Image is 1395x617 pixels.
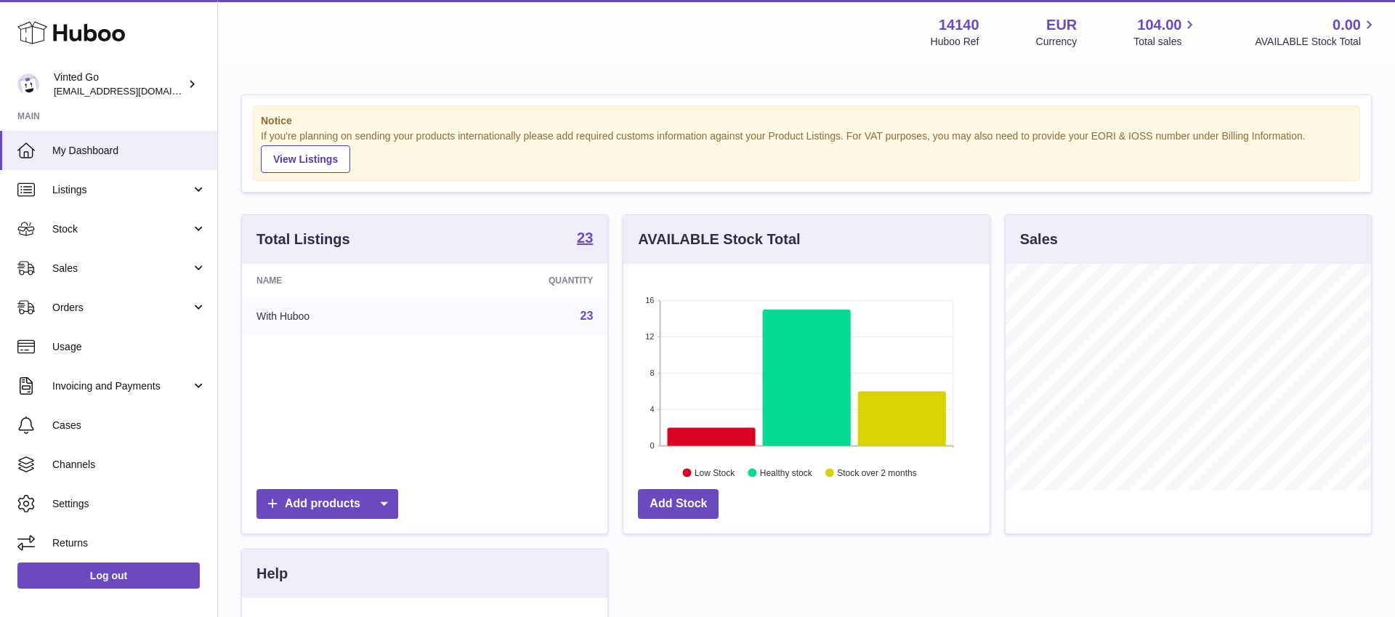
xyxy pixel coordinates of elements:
text: Healthy stock [760,467,813,477]
strong: EUR [1046,15,1077,35]
a: 104.00 Total sales [1133,15,1198,49]
span: 0.00 [1333,15,1361,35]
span: 104.00 [1137,15,1181,35]
td: With Huboo [242,297,435,335]
span: [EMAIL_ADDRESS][DOMAIN_NAME] [54,85,214,97]
text: 0 [650,441,655,450]
img: giedre.bartusyte@vinted.com [17,73,39,95]
span: Cases [52,419,206,432]
span: Sales [52,262,191,275]
span: Total sales [1133,35,1198,49]
div: Huboo Ref [931,35,979,49]
a: Log out [17,562,200,589]
div: Currency [1036,35,1077,49]
span: Usage [52,340,206,354]
text: 16 [646,296,655,305]
strong: 23 [577,230,593,245]
a: 0.00 AVAILABLE Stock Total [1255,15,1378,49]
a: Add Stock [638,489,719,519]
span: Returns [52,536,206,550]
text: Low Stock [695,467,735,477]
h3: Total Listings [256,230,350,249]
text: 8 [650,368,655,377]
a: Add products [256,489,398,519]
span: My Dashboard [52,144,206,158]
a: View Listings [261,145,350,173]
span: Orders [52,301,191,315]
h3: AVAILABLE Stock Total [638,230,800,249]
strong: 14140 [939,15,979,35]
span: Listings [52,183,191,197]
th: Name [242,264,435,297]
text: Stock over 2 months [838,467,917,477]
div: If you're planning on sending your products internationally please add required customs informati... [261,129,1352,173]
span: AVAILABLE Stock Total [1255,35,1378,49]
a: 23 [581,310,594,322]
strong: Notice [261,114,1352,128]
span: Invoicing and Payments [52,379,191,393]
text: 12 [646,332,655,341]
th: Quantity [435,264,608,297]
span: Stock [52,222,191,236]
span: Channels [52,458,206,472]
text: 4 [650,405,655,414]
a: 23 [577,230,593,248]
span: Settings [52,497,206,511]
h3: Sales [1020,230,1058,249]
div: Vinted Go [54,70,185,98]
h3: Help [256,564,288,584]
